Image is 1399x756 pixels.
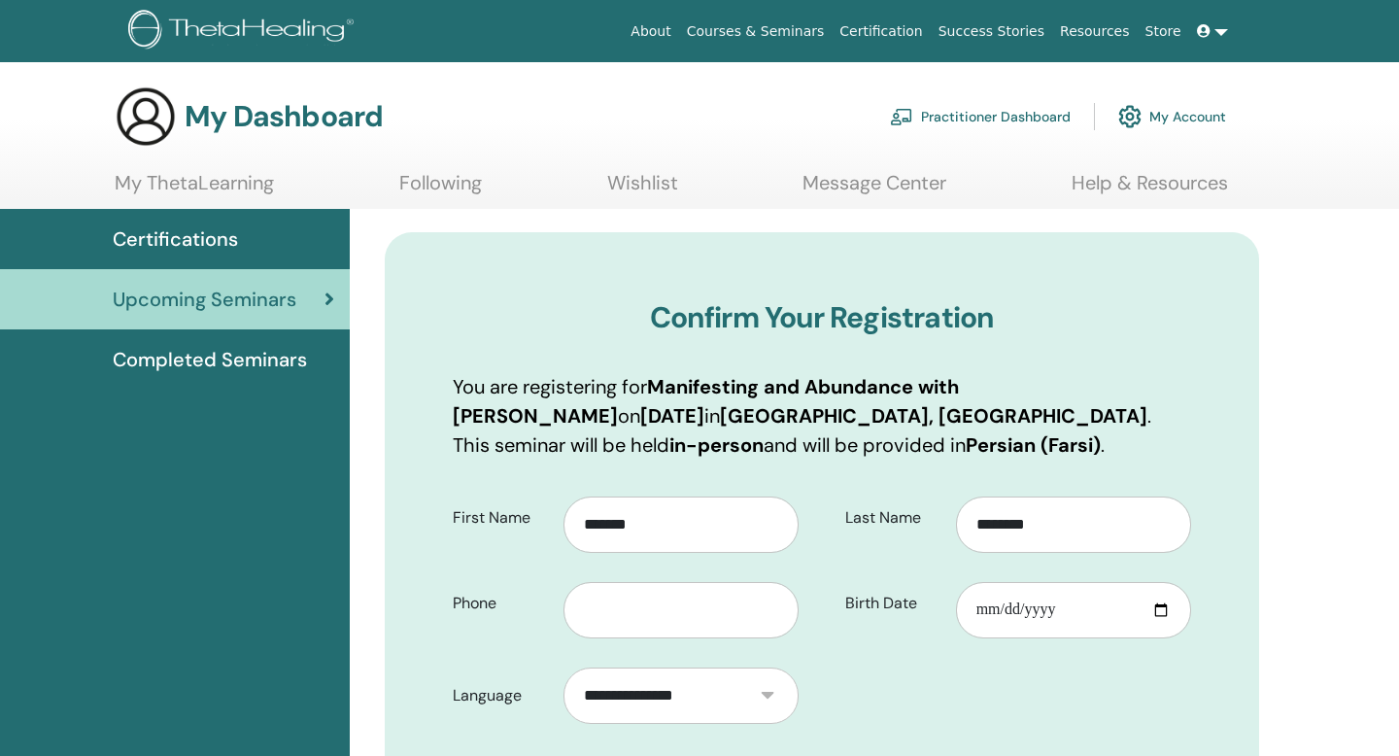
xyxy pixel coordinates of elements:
b: Manifesting and Abundance with [PERSON_NAME] [453,374,959,429]
a: Success Stories [931,14,1052,50]
a: My Account [1118,95,1226,138]
label: Birth Date [831,585,956,622]
a: Store [1138,14,1189,50]
a: Wishlist [607,171,678,209]
span: Upcoming Seminars [113,285,296,314]
img: chalkboard-teacher.svg [890,108,913,125]
b: [DATE] [640,403,704,429]
p: You are registering for on in . This seminar will be held and will be provided in . [453,372,1191,460]
label: Last Name [831,499,956,536]
a: Courses & Seminars [679,14,833,50]
span: Certifications [113,224,238,254]
b: Persian (Farsi) [966,432,1101,458]
label: Phone [438,585,563,622]
img: cog.svg [1118,100,1142,133]
a: Certification [832,14,930,50]
h3: Confirm Your Registration [453,300,1191,335]
label: First Name [438,499,563,536]
a: Practitioner Dashboard [890,95,1071,138]
img: generic-user-icon.jpg [115,86,177,148]
span: Completed Seminars [113,345,307,374]
h3: My Dashboard [185,99,383,134]
a: Help & Resources [1072,171,1228,209]
a: About [623,14,678,50]
a: Following [399,171,482,209]
img: logo.png [128,10,360,53]
a: Resources [1052,14,1138,50]
a: My ThetaLearning [115,171,274,209]
a: Message Center [802,171,946,209]
b: in-person [669,432,764,458]
b: [GEOGRAPHIC_DATA], [GEOGRAPHIC_DATA] [720,403,1147,429]
label: Language [438,677,563,714]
